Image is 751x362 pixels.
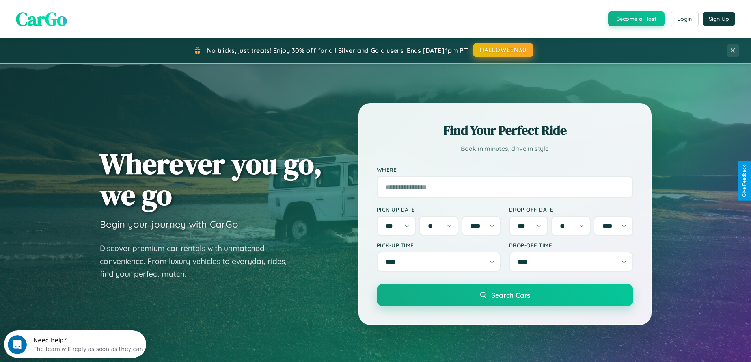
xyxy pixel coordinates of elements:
[100,218,238,230] h3: Begin your journey with CarGo
[377,284,633,306] button: Search Cars
[491,291,530,299] span: Search Cars
[4,330,146,358] iframe: Intercom live chat discovery launcher
[703,12,735,26] button: Sign Up
[509,206,633,213] label: Drop-off Date
[509,242,633,249] label: Drop-off Time
[16,6,67,32] span: CarGo
[473,43,533,57] button: HALLOWEEN30
[742,165,747,197] div: Give Feedback
[377,206,501,213] label: Pick-up Date
[377,143,633,154] p: Book in minutes, drive in style
[100,148,322,210] h1: Wherever you go, we go
[3,3,147,25] div: Open Intercom Messenger
[30,13,139,21] div: The team will reply as soon as they can
[8,335,27,354] iframe: Intercom live chat
[30,7,139,13] div: Need help?
[207,46,469,54] span: No tricks, just treats! Enjoy 30% off for all Silver and Gold users! Ends [DATE] 1pm PT.
[100,242,297,280] p: Discover premium car rentals with unmatched convenience. From luxury vehicles to everyday rides, ...
[377,166,633,173] label: Where
[377,242,501,249] label: Pick-up Time
[377,122,633,139] h2: Find Your Perfect Ride
[608,11,665,26] button: Become a Host
[671,12,699,26] button: Login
